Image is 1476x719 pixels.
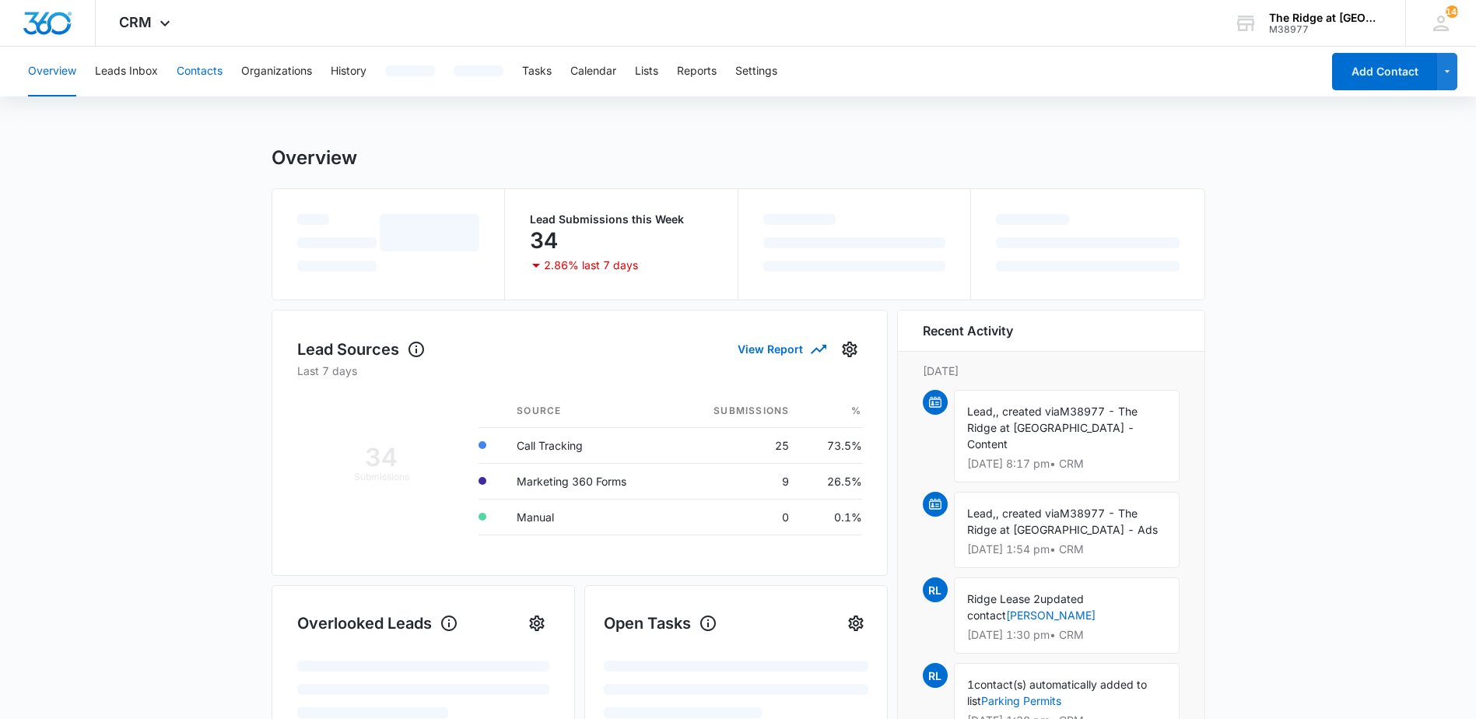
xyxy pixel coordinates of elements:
[1446,5,1458,18] div: notifications count
[570,47,616,96] button: Calendar
[28,47,76,96] button: Overview
[735,47,777,96] button: Settings
[530,214,713,225] p: Lead Submissions this Week
[297,363,862,379] p: Last 7 days
[677,47,717,96] button: Reports
[675,427,801,463] td: 25
[331,47,366,96] button: History
[923,577,948,602] span: RL
[801,427,861,463] td: 73.5%
[967,544,1166,555] p: [DATE] 1:54 pm • CRM
[1006,609,1096,622] a: [PERSON_NAME]
[241,47,312,96] button: Organizations
[967,678,1147,707] span: contact(s) automatically added to list
[504,499,675,535] td: Manual
[522,47,552,96] button: Tasks
[923,321,1013,340] h6: Recent Activity
[801,463,861,499] td: 26.5%
[801,499,861,535] td: 0.1%
[544,260,638,271] p: 2.86% last 7 days
[297,612,458,635] h1: Overlooked Leads
[967,507,1158,536] span: M38977 - The Ridge at [GEOGRAPHIC_DATA] - Ads
[1332,53,1437,90] button: Add Contact
[675,395,801,428] th: Submissions
[843,611,868,636] button: Settings
[530,228,558,253] p: 34
[923,363,1180,379] p: [DATE]
[604,612,717,635] h1: Open Tasks
[967,592,1040,605] span: Ridge Lease 2
[1446,5,1458,18] span: 145
[95,47,158,96] button: Leads Inbox
[967,458,1166,469] p: [DATE] 8:17 pm • CRM
[738,335,825,363] button: View Report
[504,427,675,463] td: Call Tracking
[996,405,1060,418] span: , created via
[801,395,861,428] th: %
[675,499,801,535] td: 0
[504,395,675,428] th: Source
[837,337,862,362] button: Settings
[967,678,974,691] span: 1
[504,463,675,499] td: Marketing 360 Forms
[297,338,426,361] h1: Lead Sources
[967,405,1138,451] span: M38977 - The Ridge at [GEOGRAPHIC_DATA] - Content
[177,47,223,96] button: Contacts
[967,507,996,520] span: Lead,
[996,507,1060,520] span: , created via
[1269,24,1383,35] div: account id
[967,405,996,418] span: Lead,
[967,630,1166,640] p: [DATE] 1:30 pm • CRM
[524,611,549,636] button: Settings
[1269,12,1383,24] div: account name
[981,694,1061,707] a: Parking Permits
[635,47,658,96] button: Lists
[119,14,152,30] span: CRM
[675,463,801,499] td: 9
[923,663,948,688] span: RL
[272,146,357,170] h1: Overview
